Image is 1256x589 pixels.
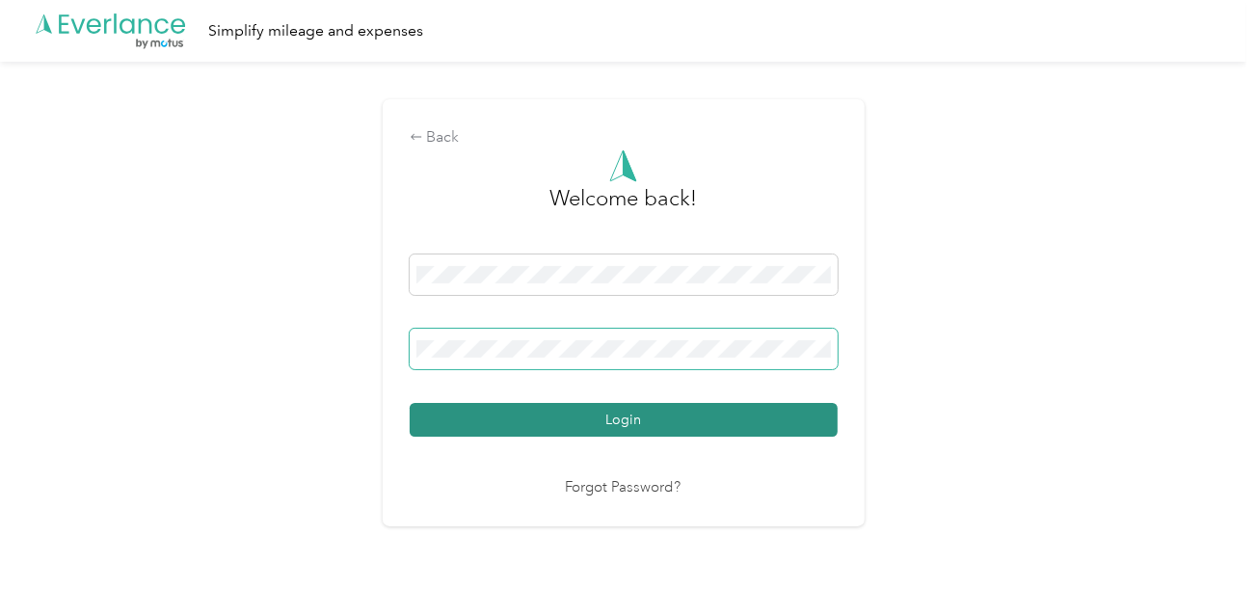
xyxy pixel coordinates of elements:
[1148,481,1256,589] iframe: Everlance-gr Chat Button Frame
[208,19,423,43] div: Simplify mileage and expenses
[410,126,838,149] div: Back
[566,477,681,499] a: Forgot Password?
[549,182,697,234] h3: greeting
[410,403,838,437] button: Login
